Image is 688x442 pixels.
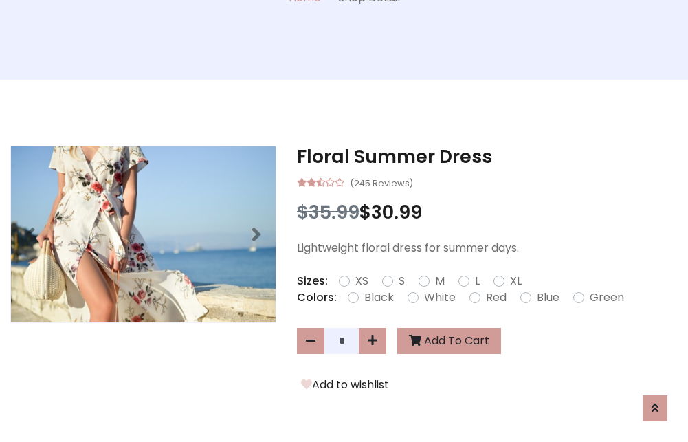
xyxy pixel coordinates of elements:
[297,376,393,394] button: Add to wishlist
[297,240,678,256] p: Lightweight floral dress for summer days.
[397,328,501,354] button: Add To Cart
[486,289,507,306] label: Red
[590,289,624,306] label: Green
[297,146,678,168] h3: Floral Summer Dress
[371,199,422,225] span: 30.99
[435,273,445,289] label: M
[510,273,522,289] label: XL
[297,289,337,306] p: Colors:
[364,289,394,306] label: Black
[475,273,480,289] label: L
[355,273,368,289] label: XS
[399,273,405,289] label: S
[424,289,456,306] label: White
[11,146,276,322] img: Image
[537,289,559,306] label: Blue
[297,201,678,223] h3: $
[297,273,328,289] p: Sizes:
[297,199,359,225] span: $35.99
[350,174,413,190] small: (245 Reviews)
